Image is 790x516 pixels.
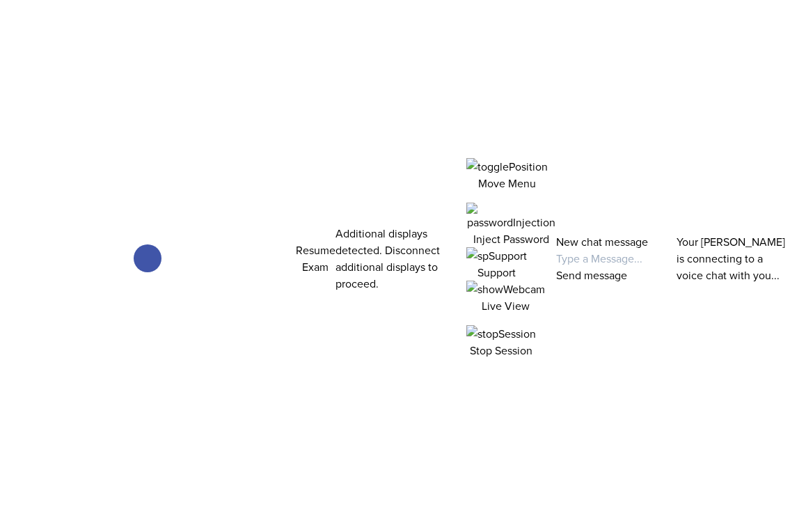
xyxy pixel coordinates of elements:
button: Send message [556,267,627,283]
p: Live View [466,297,545,314]
button: Stop Session [466,325,536,359]
img: showWebcam [466,281,545,297]
label: New chat message [556,234,648,249]
button: Move Menu [466,158,548,191]
img: passwordInjection [466,203,555,230]
p: Support [466,264,527,281]
img: spSupport [466,247,527,264]
img: stopSession [466,325,536,342]
button: Support [466,247,527,281]
p: Inject Password [466,230,555,247]
span: Additional displays detected. Disconnect additional displays to proceed. [335,226,440,291]
p: Stop Session [466,342,536,359]
input: Type a Message... [556,250,677,267]
p: Move Menu [466,175,548,191]
button: Resume Exam [296,242,335,275]
button: Live View [466,281,545,314]
p: Your [PERSON_NAME] is connecting to a voice chat with you... [677,233,790,283]
button: Inject Password [466,203,555,247]
img: togglePosition [466,158,548,175]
